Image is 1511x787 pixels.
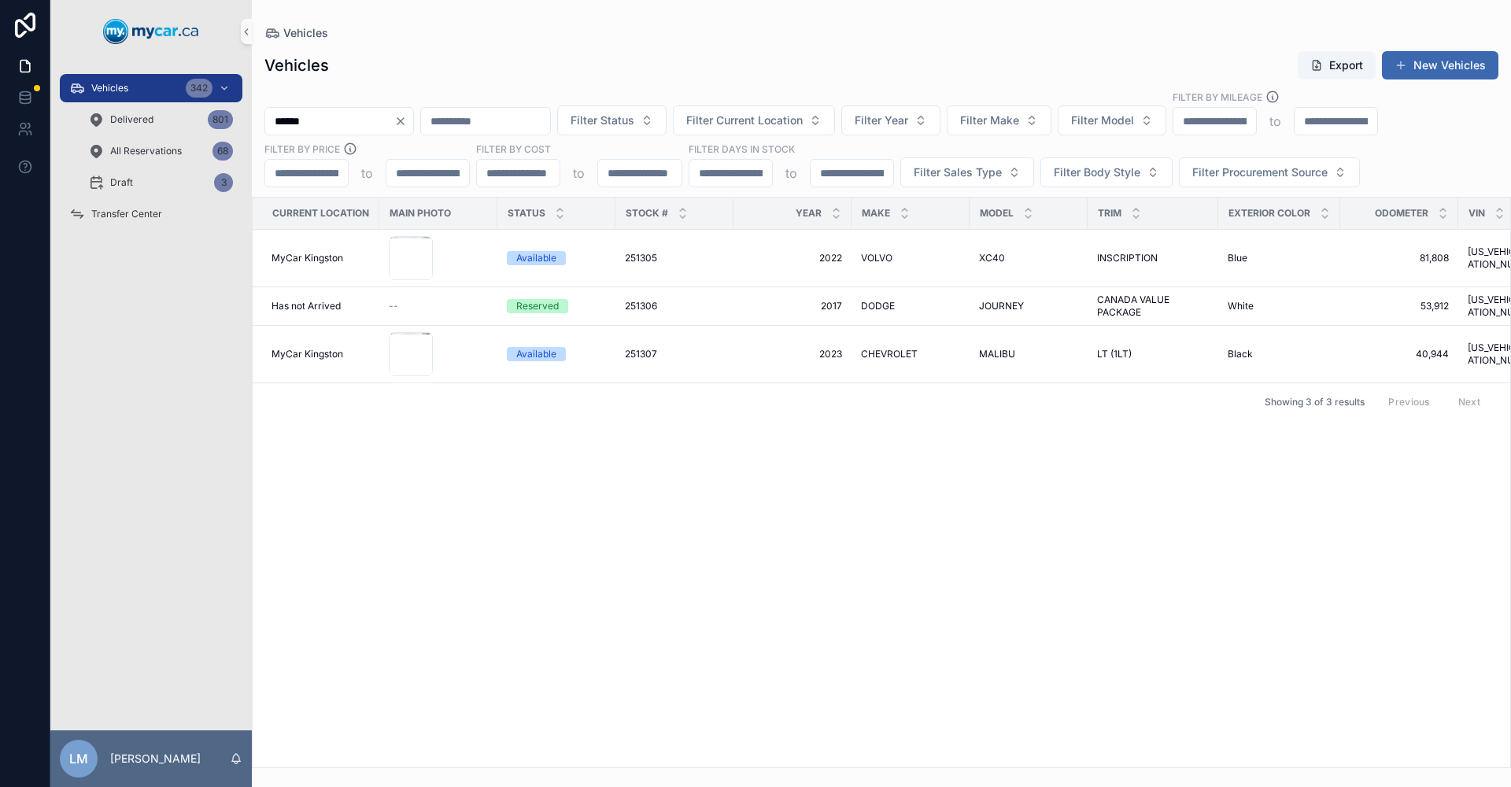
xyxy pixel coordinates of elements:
span: Blue [1228,252,1247,264]
a: MyCar Kingston [272,252,370,264]
div: 3 [214,173,233,192]
button: Select Button [947,105,1051,135]
button: Select Button [1179,157,1360,187]
div: scrollable content [50,63,252,249]
span: JOURNEY [979,300,1024,312]
a: Blue [1228,252,1331,264]
a: -- [389,300,488,312]
a: DODGE [861,300,960,312]
span: Delivered [110,113,153,126]
button: Select Button [900,157,1034,187]
a: INSCRIPTION [1097,252,1209,264]
button: Select Button [841,105,940,135]
a: 2023 [743,348,842,360]
span: 251306 [625,300,657,312]
label: Filter Days In Stock [689,142,795,156]
span: Showing 3 of 3 results [1265,396,1365,408]
a: 251307 [625,348,724,360]
a: Delivered801 [79,105,242,134]
a: MALIBU [979,348,1078,360]
button: New Vehicles [1382,51,1498,79]
a: 251306 [625,300,724,312]
a: Black [1228,348,1331,360]
div: 801 [208,110,233,129]
span: XC40 [979,252,1005,264]
a: 2017 [743,300,842,312]
a: Available [507,251,606,265]
span: Make [862,207,890,220]
span: Model [980,207,1014,220]
span: Black [1228,348,1253,360]
p: to [1269,112,1281,131]
label: FILTER BY PRICE [264,142,340,156]
div: Reserved [516,299,559,313]
button: Select Button [673,105,835,135]
button: Select Button [1040,157,1173,187]
span: MyCar Kingston [272,348,343,360]
span: Filter Model [1071,113,1134,128]
a: Vehicles342 [60,74,242,102]
a: CHEVROLET [861,348,960,360]
a: Vehicles [264,25,328,41]
a: VOLVO [861,252,960,264]
img: App logo [103,19,199,44]
a: 40,944 [1350,348,1449,360]
span: Status [508,207,545,220]
h1: Vehicles [264,54,329,76]
span: All Reservations [110,145,182,157]
p: to [785,164,797,183]
span: CANADA VALUE PACKAGE [1097,294,1209,319]
label: Filter By Mileage [1173,90,1262,104]
span: Year [796,207,822,220]
a: All Reservations68 [79,137,242,165]
span: 251307 [625,348,657,360]
span: 81,808 [1350,252,1449,264]
span: Filter Status [571,113,634,128]
label: FILTER BY COST [476,142,551,156]
span: Draft [110,176,133,189]
a: MyCar Kingston [272,348,370,360]
span: Filter Year [855,113,908,128]
span: Main Photo [390,207,451,220]
div: Available [516,251,556,265]
span: DODGE [861,300,895,312]
span: LM [69,749,88,768]
a: LT (1LT) [1097,348,1209,360]
a: Has not Arrived [272,300,370,312]
span: White [1228,300,1254,312]
p: to [573,164,585,183]
button: Select Button [557,105,667,135]
span: Stock # [626,207,668,220]
span: MALIBU [979,348,1015,360]
a: 2022 [743,252,842,264]
span: Filter Sales Type [914,164,1002,180]
span: Exterior Color [1228,207,1310,220]
span: Vehicles [91,82,128,94]
span: VIN [1469,207,1485,220]
a: Available [507,347,606,361]
a: 53,912 [1350,300,1449,312]
span: Trim [1098,207,1121,220]
span: Filter Make [960,113,1019,128]
span: 251305 [625,252,657,264]
span: Filter Current Location [686,113,803,128]
span: -- [389,300,398,312]
a: JOURNEY [979,300,1078,312]
span: Current Location [272,207,369,220]
span: Vehicles [283,25,328,41]
span: Filter Body Style [1054,164,1140,180]
span: Odometer [1375,207,1428,220]
span: INSCRIPTION [1097,252,1158,264]
a: XC40 [979,252,1078,264]
a: Draft3 [79,168,242,197]
span: VOLVO [861,252,892,264]
button: Select Button [1058,105,1166,135]
span: Transfer Center [91,208,162,220]
a: White [1228,300,1331,312]
span: Has not Arrived [272,300,341,312]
